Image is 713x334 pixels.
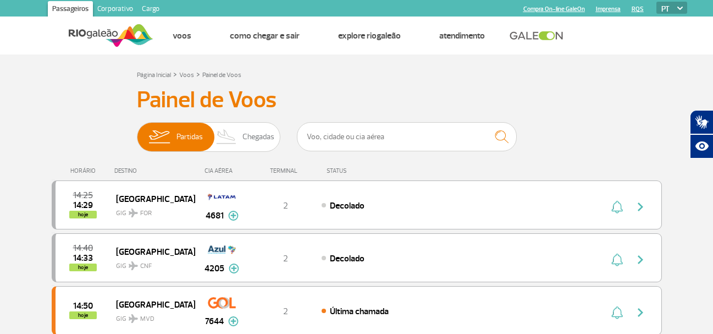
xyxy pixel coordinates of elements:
[230,30,300,41] a: Como chegar e sair
[202,71,241,79] a: Painel de Voos
[195,167,250,174] div: CIA AÉREA
[283,200,288,211] span: 2
[173,68,177,80] a: >
[137,86,577,114] h3: Painel de Voos
[611,253,623,266] img: sino-painel-voo.svg
[173,30,191,41] a: Voos
[338,30,401,41] a: Explore RIOgaleão
[297,122,517,151] input: Voo, cidade ou cia aérea
[137,1,164,19] a: Cargo
[93,1,137,19] a: Corporativo
[73,191,93,199] span: 2025-09-27 14:25:00
[206,209,224,222] span: 4681
[196,68,200,80] a: >
[205,315,224,328] span: 7644
[116,255,186,271] span: GIG
[634,253,647,266] img: seta-direita-painel-voo.svg
[204,262,224,275] span: 4205
[116,308,186,324] span: GIG
[690,110,713,134] button: Abrir tradutor de língua de sinais.
[142,123,176,151] img: slider-embarque
[129,209,138,217] img: destiny_airplane.svg
[73,244,93,252] span: 2025-09-27 14:40:00
[69,264,97,271] span: hoje
[137,71,171,79] a: Página Inicial
[176,123,203,151] span: Partidas
[330,253,364,264] span: Decolado
[140,261,152,271] span: CNF
[634,200,647,213] img: seta-direita-painel-voo.svg
[116,191,186,206] span: [GEOGRAPHIC_DATA]
[632,6,644,13] a: RQS
[69,311,97,319] span: hoje
[283,253,288,264] span: 2
[73,254,93,262] span: 2025-09-27 14:33:00
[690,134,713,158] button: Abrir recursos assistivos.
[116,297,186,311] span: [GEOGRAPHIC_DATA]
[611,306,623,319] img: sino-painel-voo.svg
[140,209,152,218] span: FOR
[116,202,186,218] span: GIG
[229,264,239,273] img: mais-info-painel-voo.svg
[73,302,93,310] span: 2025-09-27 14:50:00
[439,30,485,41] a: Atendimento
[129,314,138,323] img: destiny_airplane.svg
[330,306,389,317] span: Última chamada
[283,306,288,317] span: 2
[114,167,195,174] div: DESTINO
[250,167,321,174] div: TERMINAL
[690,110,713,158] div: Plugin de acessibilidade da Hand Talk.
[211,123,243,151] img: slider-desembarque
[179,71,194,79] a: Voos
[634,306,647,319] img: seta-direita-painel-voo.svg
[129,261,138,270] img: destiny_airplane.svg
[140,314,154,324] span: MVD
[116,244,186,259] span: [GEOGRAPHIC_DATA]
[48,1,93,19] a: Passageiros
[321,167,411,174] div: STATUS
[69,211,97,218] span: hoje
[228,211,239,221] img: mais-info-painel-voo.svg
[596,6,621,13] a: Imprensa
[73,201,93,209] span: 2025-09-27 14:29:00
[330,200,364,211] span: Decolado
[523,6,585,13] a: Compra On-line GaleOn
[228,316,239,326] img: mais-info-painel-voo.svg
[55,167,115,174] div: HORÁRIO
[611,200,623,213] img: sino-painel-voo.svg
[242,123,274,151] span: Chegadas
